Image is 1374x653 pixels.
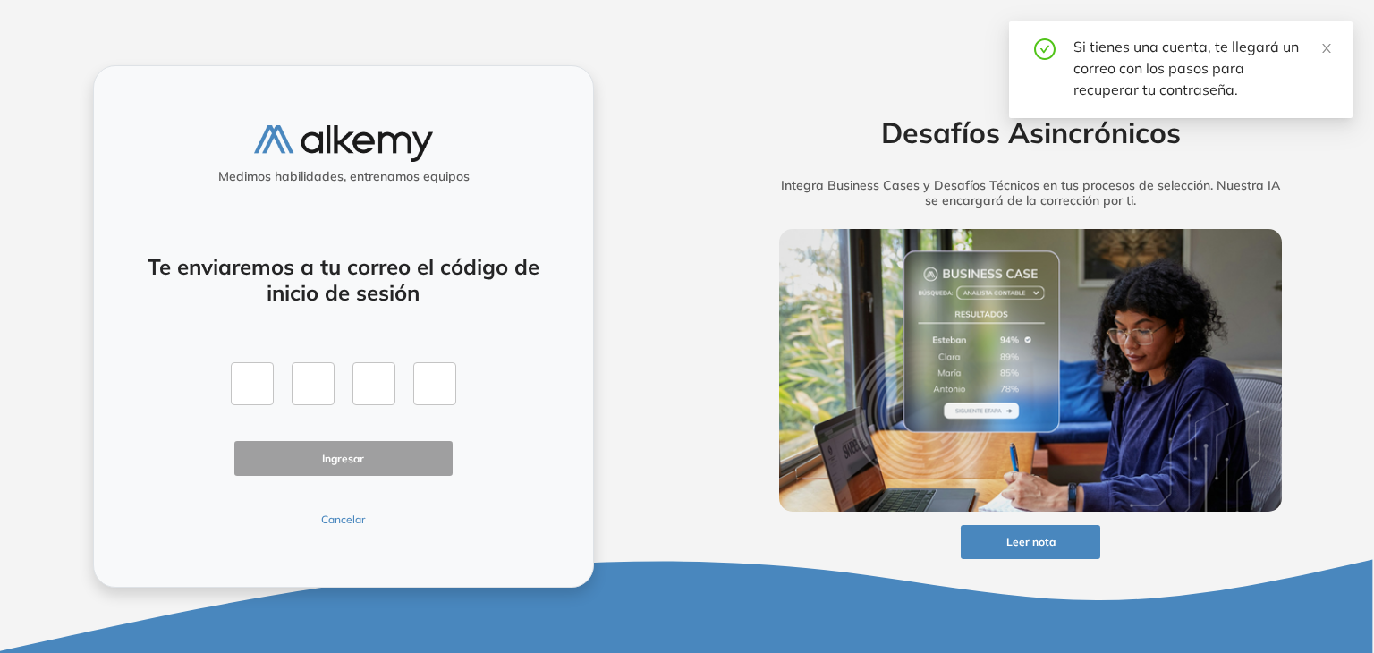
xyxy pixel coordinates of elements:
h5: Medimos habilidades, entrenamos equipos [101,169,586,184]
img: img-more-info [779,229,1282,512]
h5: Integra Business Cases y Desafíos Técnicos en tus procesos de selección. Nuestra IA se encargará ... [751,178,1310,208]
button: Cancelar [234,512,453,528]
h4: Te enviaremos a tu correo el código de inicio de sesión [141,254,546,306]
h2: Desafíos Asincrónicos [751,115,1310,149]
span: check-circle [1034,36,1056,60]
img: logo-alkemy [254,125,433,162]
button: Leer nota [961,525,1100,560]
button: Ingresar [234,441,453,476]
div: Si tienes una cuenta, te llegará un correo con los pasos para recuperar tu contraseña. [1073,36,1331,100]
span: close [1320,42,1333,55]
